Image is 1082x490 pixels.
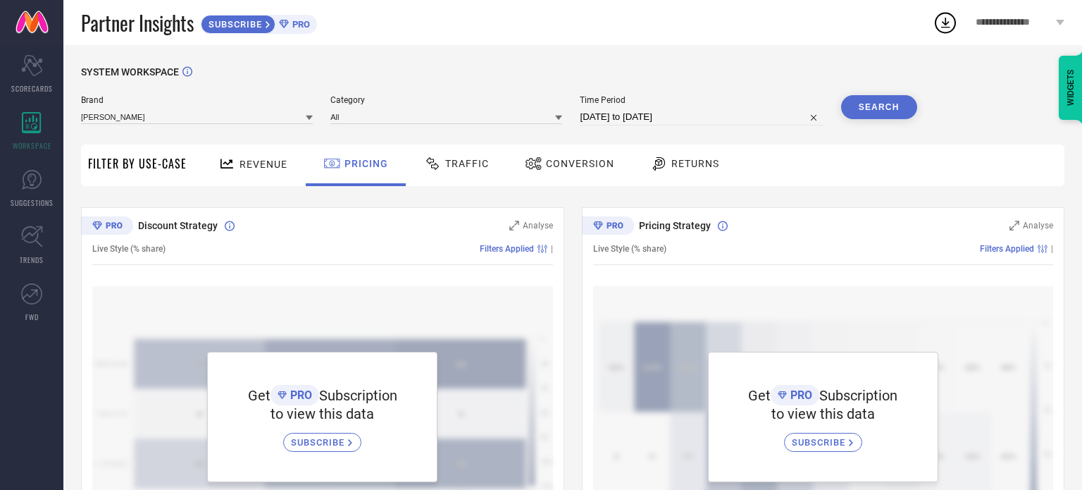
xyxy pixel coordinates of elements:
[11,83,53,94] span: SCORECARDS
[81,66,179,78] span: SYSTEM WORKSPACE
[81,95,313,105] span: Brand
[509,221,519,231] svg: Zoom
[240,159,287,170] span: Revenue
[11,197,54,208] span: SUGGESTIONS
[330,95,562,105] span: Category
[287,388,312,402] span: PRO
[13,140,51,151] span: WORKSPACE
[88,155,187,172] span: Filter By Use-Case
[248,387,270,404] span: Get
[771,405,875,422] span: to view this data
[933,10,958,35] div: Open download list
[784,422,862,452] a: SUBSCRIBE
[289,19,310,30] span: PRO
[270,405,374,422] span: to view this data
[671,158,719,169] span: Returns
[841,95,917,119] button: Search
[81,216,133,238] div: Premium
[546,158,614,169] span: Conversion
[580,95,823,105] span: Time Period
[819,387,897,404] span: Subscription
[201,11,317,34] a: SUBSCRIBEPRO
[639,220,711,231] span: Pricing Strategy
[92,244,166,254] span: Live Style (% share)
[480,244,534,254] span: Filters Applied
[523,221,553,231] span: Analyse
[445,158,489,169] span: Traffic
[201,19,266,30] span: SUBSCRIBE
[748,387,771,404] span: Get
[980,244,1034,254] span: Filters Applied
[787,388,812,402] span: PRO
[792,437,849,448] span: SUBSCRIBE
[1023,221,1053,231] span: Analyse
[319,387,397,404] span: Subscription
[20,255,44,265] span: TRENDS
[25,312,39,322] span: FWD
[291,437,348,448] span: SUBSCRIBE
[283,422,361,452] a: SUBSCRIBE
[593,244,666,254] span: Live Style (% share)
[580,109,823,125] input: Select time period
[138,220,218,231] span: Discount Strategy
[1051,244,1053,254] span: |
[582,216,634,238] div: Premium
[551,244,553,254] span: |
[344,158,388,169] span: Pricing
[81,8,194,37] span: Partner Insights
[1009,221,1019,231] svg: Zoom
